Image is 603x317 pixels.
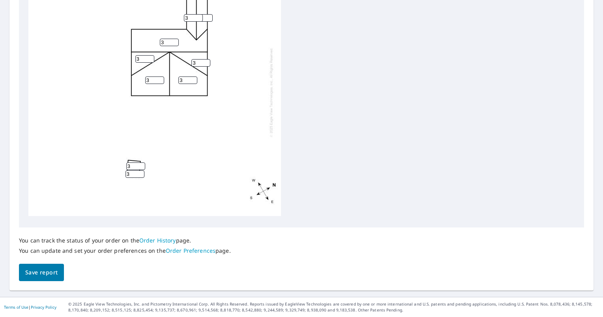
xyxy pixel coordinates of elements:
[19,237,231,244] p: You can track the status of your order on the page.
[4,305,56,310] p: |
[68,301,599,313] p: © 2025 Eagle View Technologies, Inc. and Pictometry International Corp. All Rights Reserved. Repo...
[31,304,56,310] a: Privacy Policy
[4,304,28,310] a: Terms of Use
[166,247,215,254] a: Order Preferences
[19,247,231,254] p: You can update and set your order preferences on the page.
[139,237,176,244] a: Order History
[19,264,64,282] button: Save report
[25,268,58,278] span: Save report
